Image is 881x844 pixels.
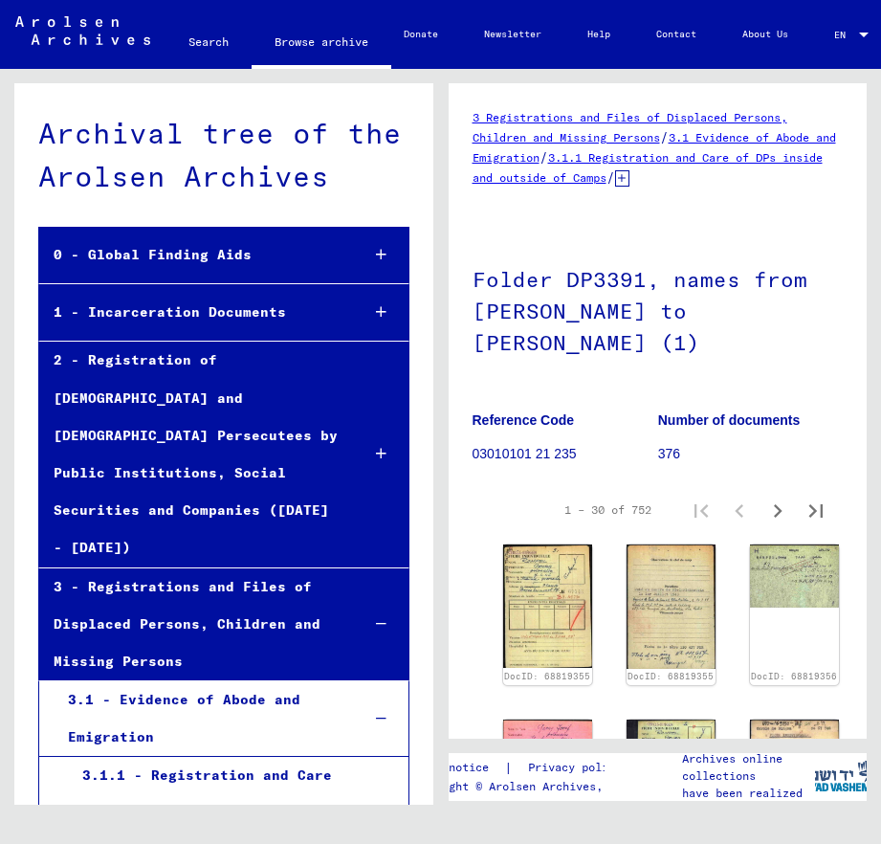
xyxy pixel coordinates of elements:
[473,444,657,464] p: 03010101 21 235
[473,110,787,144] a: 3 Registrations and Files of Displaced Persons, Children and Missing Persons
[54,681,345,756] div: 3.1 - Evidence of Abode and Emigration
[720,491,759,529] button: Previous page
[805,752,877,800] img: yv_logo.png
[408,758,645,778] div: |
[504,671,590,681] a: DocID: 68819355
[797,491,835,529] button: Last page
[15,16,150,45] img: Arolsen_neg.svg
[513,758,645,778] a: Privacy policy
[564,501,651,519] div: 1 – 30 of 752
[682,491,720,529] button: First page
[628,671,714,681] a: DocID: 68819355
[39,342,344,566] div: 2 - Registration of [DEMOGRAPHIC_DATA] and [DEMOGRAPHIC_DATA] Persecutees by Public Institutions,...
[719,11,811,57] a: About Us
[381,11,461,57] a: Donate
[834,30,855,40] span: EN
[503,544,592,669] img: 001.jpg
[38,112,409,198] div: Archival tree of the Arolsen Archives
[658,444,843,464] p: 376
[473,235,844,383] h1: Folder DP3391, names from [PERSON_NAME] to [PERSON_NAME] (1)
[408,758,504,778] a: Legal notice
[682,785,814,819] p: have been realized in partnership with
[473,150,823,185] a: 3.1.1 Registration and Care of DPs inside and outside of Camps
[606,168,615,186] span: /
[473,412,575,428] b: Reference Code
[39,236,344,274] div: 0 - Global Finding Aids
[759,491,797,529] button: Next page
[658,412,801,428] b: Number of documents
[408,778,645,795] p: Copyright © Arolsen Archives, 2021
[39,294,344,331] div: 1 - Incarceration Documents
[750,544,839,608] img: 001.jpg
[461,11,564,57] a: Newsletter
[627,544,716,669] img: 002.jpg
[540,148,548,166] span: /
[751,671,837,681] a: DocID: 68819356
[682,733,814,785] p: The Arolsen Archives online collections
[39,568,344,681] div: 3 - Registrations and Files of Displaced Persons, Children and Missing Persons
[564,11,633,57] a: Help
[633,11,719,57] a: Contact
[252,19,391,69] a: Browse archive
[660,128,669,145] span: /
[627,720,716,834] img: 001.jpg
[165,19,252,65] a: Search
